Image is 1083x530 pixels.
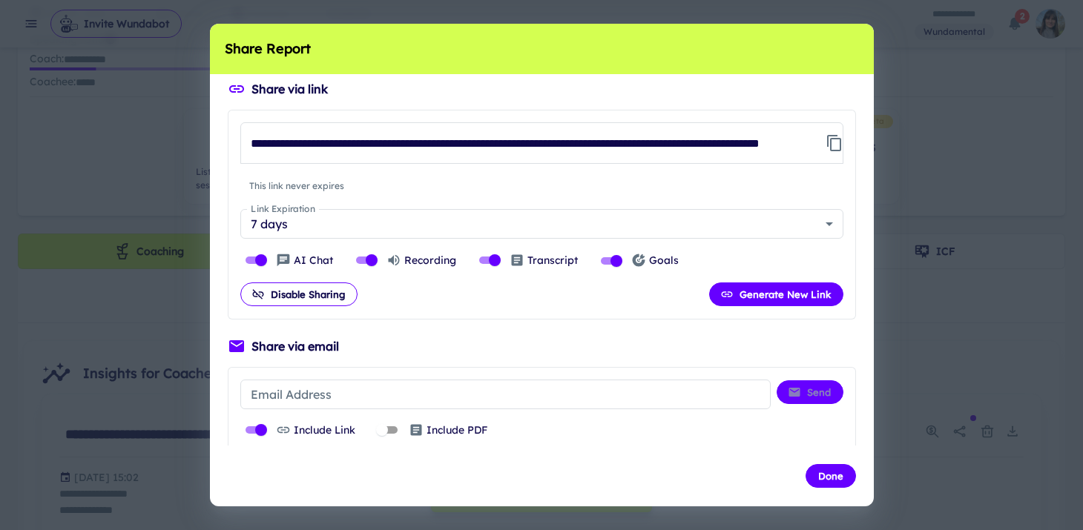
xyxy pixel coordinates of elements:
[709,282,843,306] button: Generate New Link
[251,202,315,215] label: Link Expiration
[210,24,874,74] h2: Share Report
[240,175,843,197] span: This link never expires
[820,128,840,158] span: Copy link
[806,464,856,488] button: Done
[427,422,487,438] p: Include PDF
[294,422,355,438] p: Include Link
[649,252,679,268] p: Goals
[251,80,328,98] h6: Share via link
[251,337,339,355] h6: Share via email
[404,252,456,268] p: Recording
[294,252,333,268] p: AI Chat
[240,209,843,239] div: 7 days
[240,282,358,306] button: Disable Sharing
[527,252,578,268] p: Transcript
